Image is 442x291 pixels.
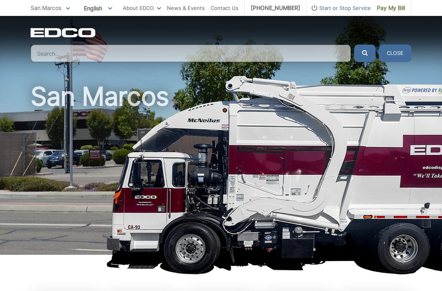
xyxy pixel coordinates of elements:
[31,4,61,11] span: San Marcos
[354,45,376,62] button: Submit the search query.
[31,28,97,37] a: EDCD logo. Return to the homepage.
[31,84,411,258] h1: San Marcos
[167,4,205,12] a: News & Events
[379,45,411,62] button: Close
[211,4,238,12] a: Contact Us
[123,4,161,12] a: About EDCO
[31,45,351,62] input: Search
[78,2,118,15] span: English
[377,4,405,12] span: Pay My Bill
